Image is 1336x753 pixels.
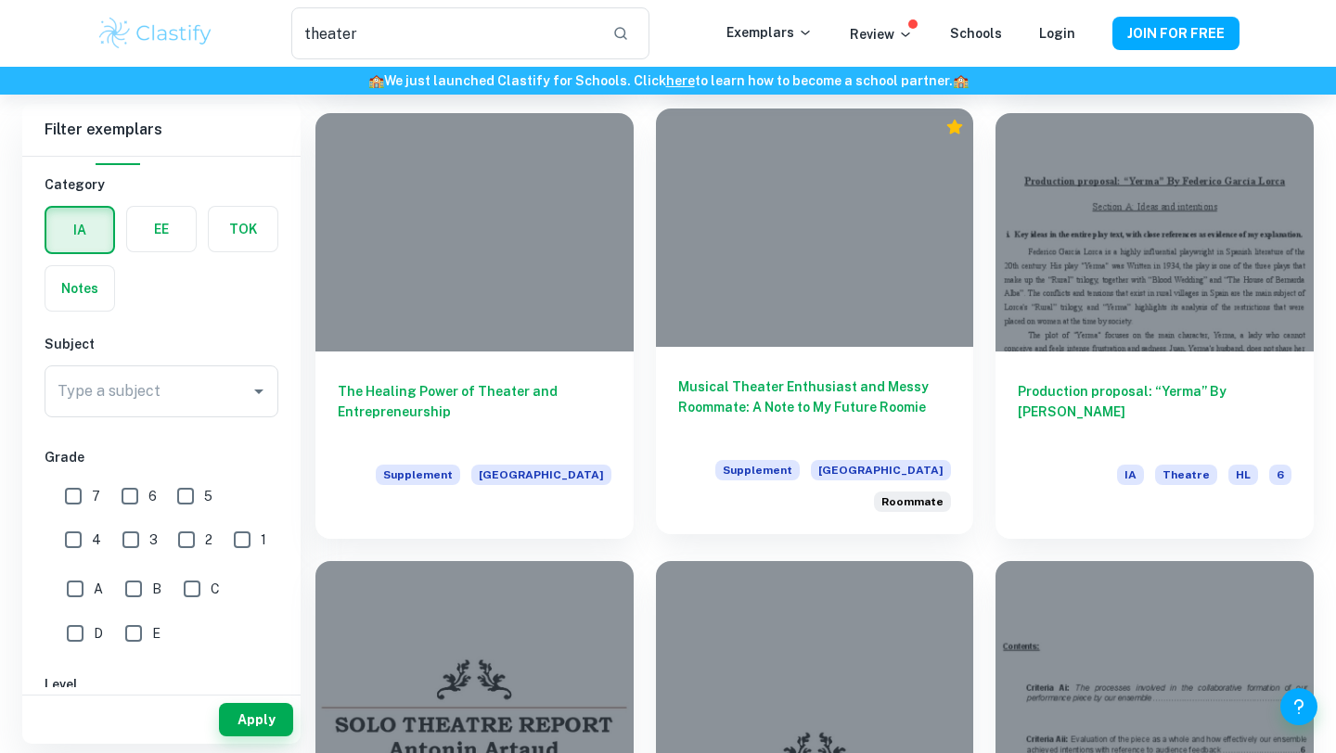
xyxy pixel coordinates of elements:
[246,378,272,404] button: Open
[1039,26,1075,41] a: Login
[881,493,944,510] span: Roommate
[1280,688,1317,725] button: Help and Feedback
[1269,465,1291,485] span: 6
[850,24,913,45] p: Review
[1228,465,1258,485] span: HL
[96,15,214,52] img: Clastify logo
[209,207,277,251] button: TOK
[1112,17,1240,50] button: JOIN FOR FREE
[471,465,611,485] span: [GEOGRAPHIC_DATA]
[45,266,114,311] button: Notes
[219,703,293,736] button: Apply
[45,334,278,354] h6: Subject
[45,447,278,467] h6: Grade
[945,118,964,136] div: Premium
[45,674,278,695] h6: Level
[656,113,974,539] a: Musical Theater Enthusiast and Messy Roommate: A Note to My Future RoomieSupplement[GEOGRAPHIC_DA...
[368,73,384,88] span: 🏫
[127,207,196,251] button: EE
[996,113,1314,539] a: Production proposal: “Yerma” By [PERSON_NAME]IATheatreHL6
[92,530,101,550] span: 4
[1155,465,1217,485] span: Theatre
[726,22,813,43] p: Exemplars
[950,26,1002,41] a: Schools
[92,486,100,506] span: 7
[1018,381,1291,442] h6: Production proposal: “Yerma” By [PERSON_NAME]
[811,460,951,480] span: [GEOGRAPHIC_DATA]
[204,486,212,506] span: 5
[152,579,161,599] span: B
[211,579,220,599] span: C
[874,491,951,512] div: Virtually all of Stanford's undergraduates live on campus. Write a note to your future roommate t...
[376,465,460,485] span: Supplement
[315,113,634,539] a: The Healing Power of Theater and EntrepreneurshipSupplement[GEOGRAPHIC_DATA]
[94,579,103,599] span: A
[4,70,1332,91] h6: We just launched Clastify for Schools. Click to learn how to become a school partner.
[152,623,161,644] span: E
[666,73,695,88] a: here
[715,460,800,480] span: Supplement
[45,174,278,195] h6: Category
[678,376,952,438] h6: Musical Theater Enthusiast and Messy Roommate: A Note to My Future Roomie
[22,104,301,156] h6: Filter exemplars
[1117,465,1144,485] span: IA
[261,530,266,550] span: 1
[291,7,597,59] input: Search for any exemplars...
[953,73,969,88] span: 🏫
[94,623,103,644] span: D
[338,381,611,442] h6: The Healing Power of Theater and Entrepreneurship
[46,208,113,252] button: IA
[148,486,157,506] span: 6
[205,530,212,550] span: 2
[149,530,158,550] span: 3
